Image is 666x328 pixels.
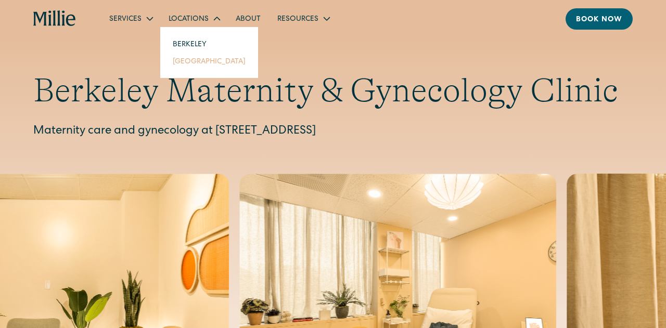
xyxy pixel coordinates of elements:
nav: Locations [160,27,258,78]
a: Book now [566,8,633,30]
a: About [227,10,269,27]
div: Locations [169,14,209,25]
div: Resources [269,10,337,27]
a: Berkeley [164,35,254,53]
p: Maternity care and gynecology at [STREET_ADDRESS] [33,123,633,140]
a: [GEOGRAPHIC_DATA] [164,53,254,70]
div: Services [101,10,160,27]
div: Services [109,14,142,25]
div: Resources [277,14,318,25]
a: home [33,10,76,27]
div: Locations [160,10,227,27]
h1: Berkeley Maternity & Gynecology Clinic [33,71,633,111]
div: Book now [576,15,622,25]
